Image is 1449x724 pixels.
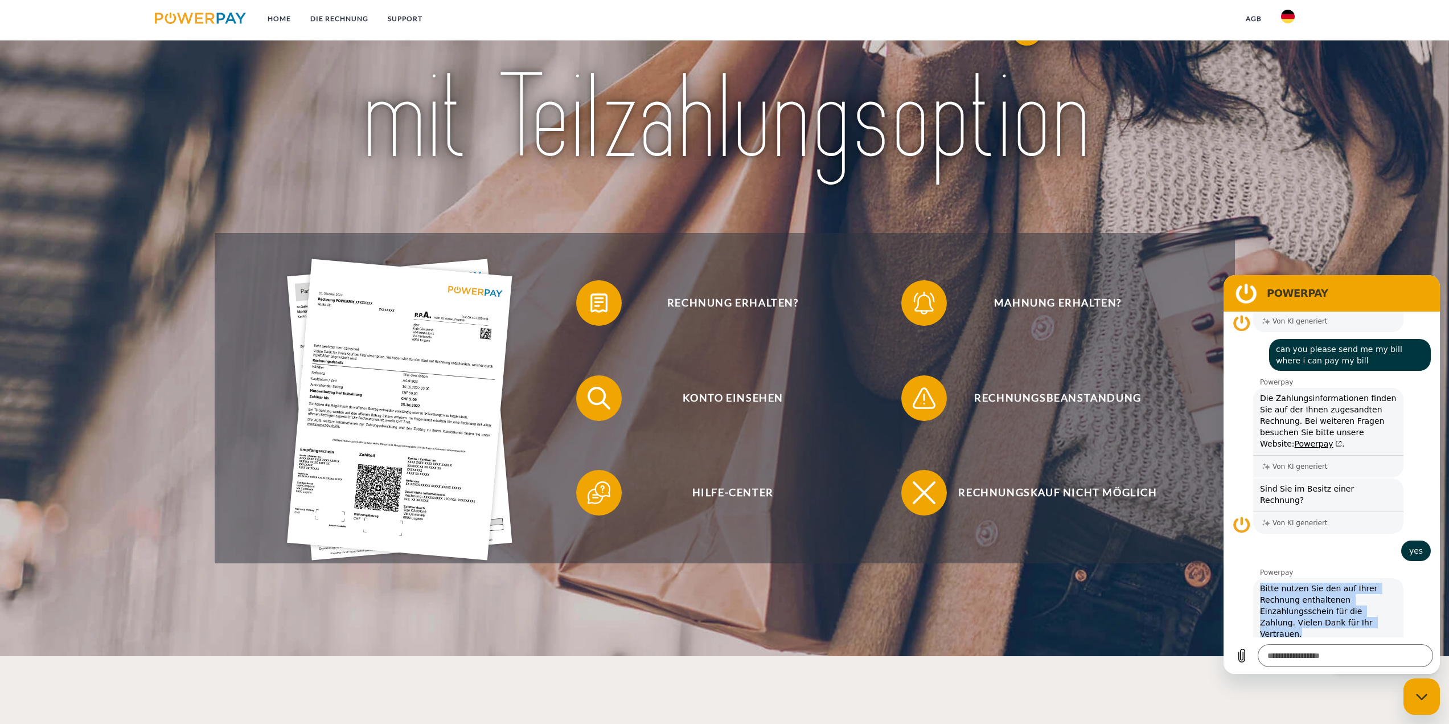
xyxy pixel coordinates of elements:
span: Rechnungskauf nicht möglich [918,470,1197,516]
button: Konto einsehen [576,375,872,421]
button: Rechnungskauf nicht möglich [901,470,1197,516]
a: DIE RECHNUNG [301,9,378,29]
img: logo-powerpay.svg [155,13,247,24]
span: Rechnung erhalten? [593,280,872,326]
img: qb_bell.svg [910,289,938,317]
span: Hilfe-Center [593,470,872,516]
iframe: Schaltfläche zum Öffnen des Messaging-Fensters; Konversation läuft [1403,678,1440,715]
span: Konto einsehen [593,375,872,421]
img: qb_close.svg [910,478,938,507]
button: Rechnung erhalten? [576,280,872,326]
img: qb_warning.svg [910,384,938,412]
img: qb_bill.svg [585,289,613,317]
span: Rechnungsbeanstandung [918,375,1197,421]
a: agb [1236,9,1271,29]
img: single_invoice_powerpay_de.jpg [287,259,512,560]
button: Mahnung erhalten? [901,280,1197,326]
img: qb_help.svg [585,478,613,507]
button: Hilfe-Center [576,470,872,516]
iframe: Messaging-Fenster [1224,275,1440,674]
span: Mahnung erhalten? [918,280,1197,326]
a: Home [258,9,301,29]
img: qb_search.svg [585,384,613,412]
button: Rechnungsbeanstandung [901,375,1197,421]
img: de [1281,10,1295,23]
a: SUPPORT [378,9,432,29]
